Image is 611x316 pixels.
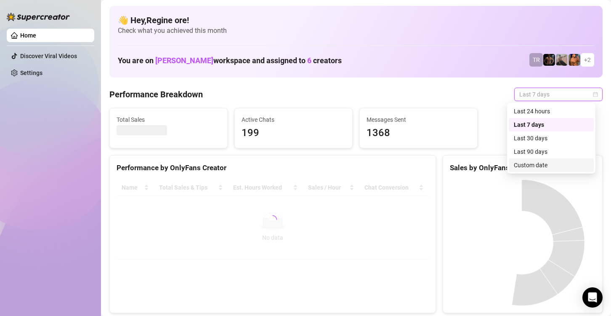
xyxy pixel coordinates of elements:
[533,55,540,64] span: TR
[509,145,594,158] div: Last 90 days
[20,70,43,76] a: Settings
[568,54,580,66] img: JG
[556,54,568,66] img: LC
[367,115,470,124] span: Messages Sent
[155,56,213,65] span: [PERSON_NAME]
[543,54,555,66] img: Trent
[519,88,598,101] span: Last 7 days
[584,55,591,64] span: + 2
[117,162,429,174] div: Performance by OnlyFans Creator
[7,13,70,21] img: logo-BBDzfeDw.svg
[509,131,594,145] div: Last 30 days
[509,158,594,172] div: Custom date
[118,56,342,65] h1: You are on workspace and assigned to creators
[307,56,311,65] span: 6
[509,118,594,131] div: Last 7 days
[514,147,589,156] div: Last 90 days
[509,104,594,118] div: Last 24 hours
[20,53,77,59] a: Discover Viral Videos
[367,125,470,141] span: 1368
[268,214,278,225] span: loading
[514,120,589,129] div: Last 7 days
[20,32,36,39] a: Home
[242,115,345,124] span: Active Chats
[117,115,220,124] span: Total Sales
[242,125,345,141] span: 199
[118,26,594,35] span: Check what you achieved this month
[118,14,594,26] h4: 👋 Hey, Regine ore !
[450,162,595,174] div: Sales by OnlyFans Creator
[514,134,589,143] div: Last 30 days
[109,88,203,100] h4: Performance Breakdown
[514,161,589,170] div: Custom date
[593,92,598,97] span: calendar
[582,287,603,308] div: Open Intercom Messenger
[514,107,589,116] div: Last 24 hours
